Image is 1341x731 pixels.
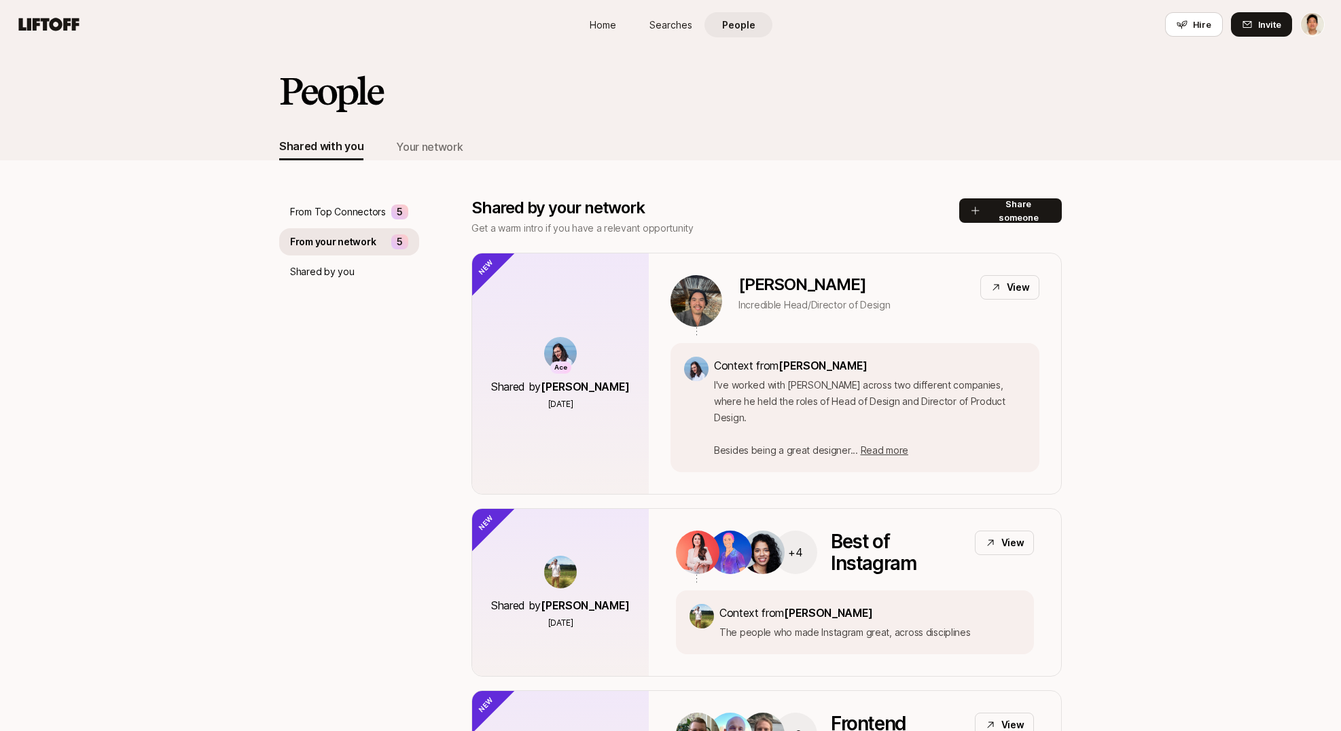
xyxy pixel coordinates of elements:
[396,133,463,160] button: Your network
[738,297,890,313] p: Incredible Head/Director of Design
[741,531,785,574] img: 1d9ccc1e_2c03_428d_bd5b_4a476a0d39ad.jpg
[738,275,890,294] p: [PERSON_NAME]
[719,604,971,622] p: Context from
[397,204,403,220] p: 5
[590,18,616,32] span: Home
[471,253,1062,495] a: AceShared by[PERSON_NAME][DATE][PERSON_NAME]Incredible Head/Director of DesignViewContext from[PE...
[1193,18,1211,31] span: Hire
[779,359,868,372] span: [PERSON_NAME]
[670,275,722,327] img: 8994a476_064a_42ab_81d5_5ef98a6ab92d.jpg
[569,12,637,37] a: Home
[449,486,516,553] div: New
[279,133,363,160] button: Shared with you
[471,220,959,236] p: Get a warm intro if you have a relevant opportunity
[1301,13,1324,36] img: Jeremy Chen
[1258,18,1281,31] span: Invite
[719,624,971,641] p: The people who made Instagram great, across disciplines
[290,264,354,280] p: Shared by you
[722,18,755,32] span: People
[709,531,752,574] img: 8cb77b6b_04d1_4d33_baff_42962a893d71.jpg
[788,546,802,559] p: +4
[637,12,704,37] a: Searches
[290,204,386,220] p: From Top Connectors
[959,198,1062,223] button: Share someone
[290,234,376,250] p: From your network
[704,12,772,37] a: People
[1007,279,1030,296] p: View
[554,362,567,374] p: Ace
[714,357,1026,374] p: Context from
[449,230,516,298] div: New
[861,444,908,456] span: Read more
[471,508,1062,677] a: Shared by[PERSON_NAME][DATE]+4Best of InstagramViewContext from[PERSON_NAME]The people who made I...
[397,234,403,250] p: 5
[1231,12,1292,37] button: Invite
[548,617,573,629] p: [DATE]
[544,556,577,588] img: 23676b67_9673_43bb_8dff_2aeac9933bfb.jpg
[784,606,873,620] span: [PERSON_NAME]
[690,604,714,628] img: 23676b67_9673_43bb_8dff_2aeac9933bfb.jpg
[541,380,630,393] span: [PERSON_NAME]
[684,357,709,381] img: 3b21b1e9_db0a_4655_a67f_ab9b1489a185.jpg
[1300,12,1325,37] button: Jeremy Chen
[541,599,630,612] span: [PERSON_NAME]
[491,378,630,395] p: Shared by
[831,531,964,574] p: Best of Instagram
[1165,12,1223,37] button: Hire
[544,337,577,370] img: 3b21b1e9_db0a_4655_a67f_ab9b1489a185.jpg
[279,137,363,155] div: Shared with you
[649,18,692,32] span: Searches
[471,198,959,217] p: Shared by your network
[676,531,719,574] img: 4f55cf61_7576_4c62_b09b_ef337657948a.jpg
[279,71,382,111] h2: People
[1001,535,1024,551] p: View
[396,138,463,156] div: Your network
[548,398,573,410] p: [DATE]
[714,377,1026,459] p: I've worked with [PERSON_NAME] across two different companies, where he held the roles of Head of...
[491,596,630,614] p: Shared by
